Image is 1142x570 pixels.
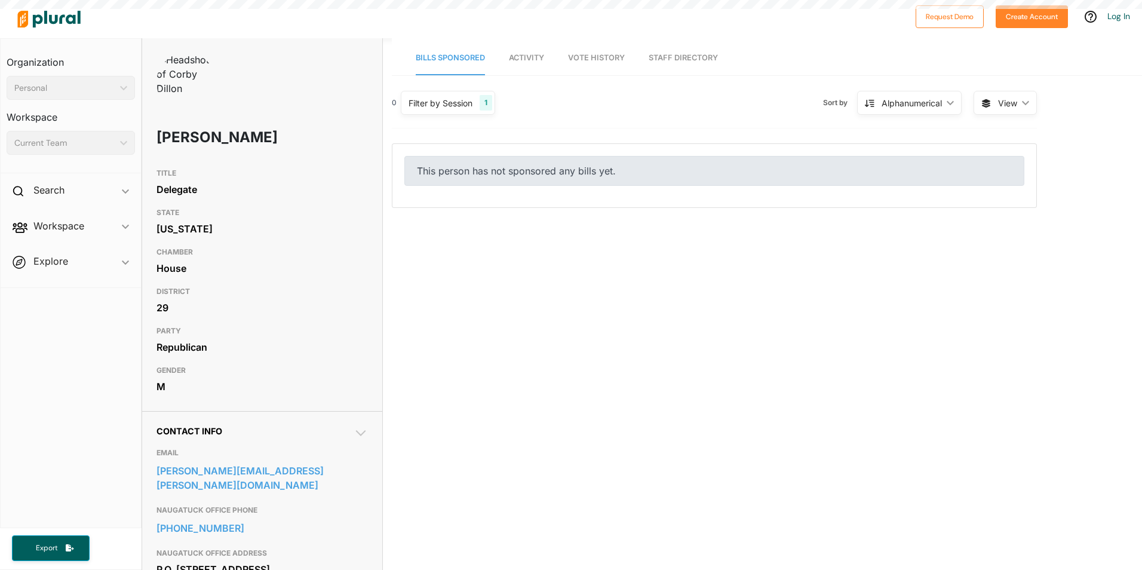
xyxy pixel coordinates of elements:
[1107,11,1130,22] a: Log In
[156,338,368,356] div: Republican
[156,299,368,317] div: 29
[14,82,115,94] div: Personal
[156,53,216,96] img: Headshot of Corby Dillon
[916,10,984,22] a: Request Demo
[409,97,472,109] div: Filter by Session
[996,10,1068,22] a: Create Account
[156,519,368,537] a: [PHONE_NUMBER]
[156,462,368,494] a: [PERSON_NAME][EMAIL_ADDRESS][PERSON_NAME][DOMAIN_NAME]
[156,206,368,220] h3: STATE
[416,41,485,75] a: Bills Sponsored
[649,41,718,75] a: Staff Directory
[156,378,368,396] div: M
[156,363,368,378] h3: GENDER
[998,97,1017,109] span: View
[509,41,544,75] a: Activity
[568,53,625,62] span: Vote History
[568,41,625,75] a: Vote History
[392,97,397,108] div: 0
[156,119,283,155] h1: [PERSON_NAME]
[7,45,135,71] h3: Organization
[156,284,368,299] h3: DISTRICT
[156,220,368,238] div: [US_STATE]
[156,245,368,259] h3: CHAMBER
[156,180,368,198] div: Delegate
[7,100,135,126] h3: Workspace
[156,546,368,560] h3: NAUGATUCK OFFICE ADDRESS
[823,97,857,108] span: Sort by
[882,97,942,109] div: Alphanumerical
[416,53,485,62] span: Bills Sponsored
[14,137,115,149] div: Current Team
[156,166,368,180] h3: TITLE
[156,503,368,517] h3: NAUGATUCK OFFICE PHONE
[12,535,90,561] button: Export
[480,95,492,111] div: 1
[509,53,544,62] span: Activity
[404,156,1024,186] div: This person has not sponsored any bills yet.
[996,5,1068,28] button: Create Account
[156,259,368,277] div: House
[916,5,984,28] button: Request Demo
[156,426,222,436] span: Contact Info
[156,446,368,460] h3: EMAIL
[156,324,368,338] h3: PARTY
[27,543,66,553] span: Export
[33,183,65,197] h2: Search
